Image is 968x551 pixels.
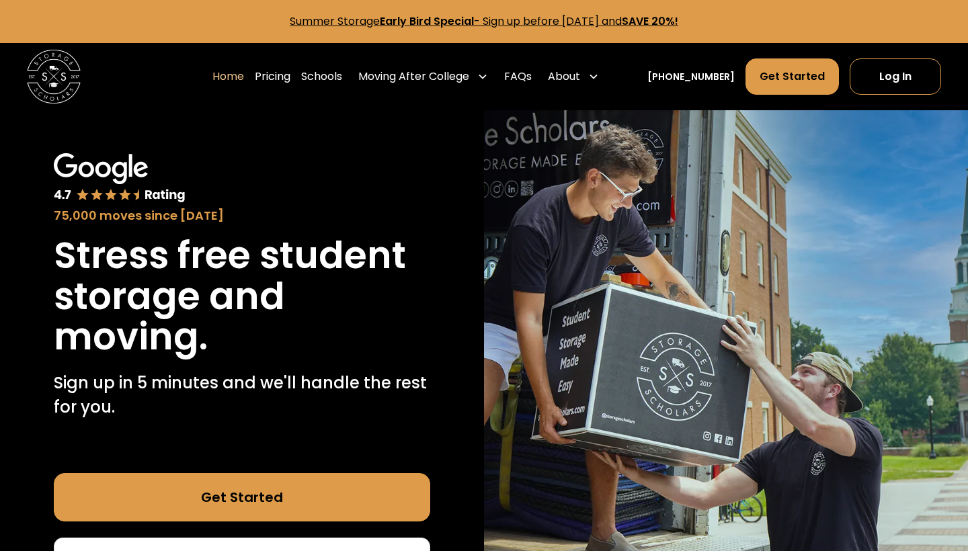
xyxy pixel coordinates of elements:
[54,206,430,224] div: 75,000 moves since [DATE]
[301,58,342,95] a: Schools
[54,235,430,357] h1: Stress free student storage and moving.
[504,58,532,95] a: FAQs
[54,473,430,521] a: Get Started
[548,69,580,85] div: About
[850,58,941,95] a: Log In
[353,58,493,95] div: Moving After College
[647,70,735,84] a: [PHONE_NUMBER]
[380,13,474,29] strong: Early Bird Special
[358,69,469,85] div: Moving After College
[54,153,186,204] img: Google 4.7 star rating
[27,50,81,103] a: home
[622,13,678,29] strong: SAVE 20%!
[745,58,839,95] a: Get Started
[212,58,244,95] a: Home
[542,58,604,95] div: About
[54,371,430,419] p: Sign up in 5 minutes and we'll handle the rest for you.
[27,50,81,103] img: Storage Scholars main logo
[255,58,290,95] a: Pricing
[290,13,678,29] a: Summer StorageEarly Bird Special- Sign up before [DATE] andSAVE 20%!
